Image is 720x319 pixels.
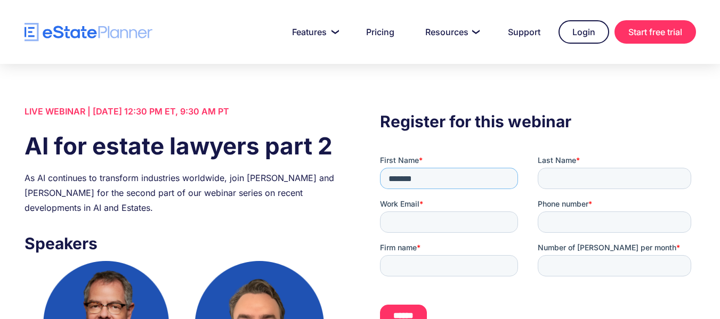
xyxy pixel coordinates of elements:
[559,20,609,44] a: Login
[279,21,348,43] a: Features
[25,104,340,119] div: LIVE WEBINAR | [DATE] 12:30 PM ET, 9:30 AM PT
[380,109,695,134] h3: Register for this webinar
[25,129,340,162] h1: AI for estate lawyers part 2
[614,20,696,44] a: Start free trial
[495,21,553,43] a: Support
[25,231,340,256] h3: Speakers
[412,21,490,43] a: Resources
[25,170,340,215] div: As AI continues to transform industries worldwide, join [PERSON_NAME] and [PERSON_NAME] for the s...
[353,21,407,43] a: Pricing
[25,23,152,42] a: home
